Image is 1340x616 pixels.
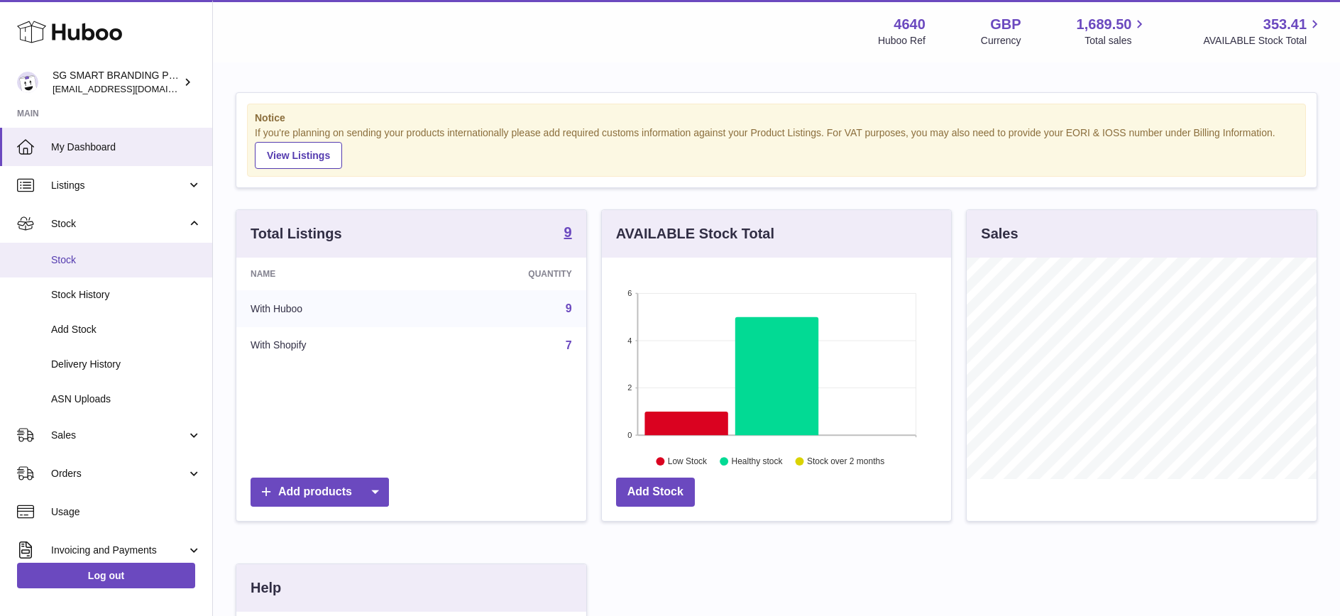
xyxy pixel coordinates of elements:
[17,563,195,588] a: Log out
[251,224,342,243] h3: Total Listings
[1203,15,1323,48] a: 353.41 AVAILABLE Stock Total
[51,141,202,154] span: My Dashboard
[1077,15,1132,34] span: 1,689.50
[236,290,425,327] td: With Huboo
[51,505,202,519] span: Usage
[17,72,38,93] img: uktopsmileshipping@gmail.com
[566,339,572,351] a: 7
[53,69,180,96] div: SG SMART BRANDING PTE. LTD.
[566,302,572,314] a: 9
[251,478,389,507] a: Add products
[51,179,187,192] span: Listings
[807,456,884,466] text: Stock over 2 months
[51,467,187,480] span: Orders
[51,392,202,406] span: ASN Uploads
[51,253,202,267] span: Stock
[668,456,708,466] text: Low Stock
[51,358,202,371] span: Delivery History
[616,224,774,243] h3: AVAILABLE Stock Total
[255,111,1298,125] strong: Notice
[51,429,187,442] span: Sales
[51,288,202,302] span: Stock History
[1084,34,1148,48] span: Total sales
[627,383,632,392] text: 2
[616,478,695,507] a: Add Stock
[51,323,202,336] span: Add Stock
[255,126,1298,169] div: If you're planning on sending your products internationally please add required customs informati...
[990,15,1021,34] strong: GBP
[51,217,187,231] span: Stock
[981,224,1018,243] h3: Sales
[564,225,572,239] strong: 9
[981,34,1021,48] div: Currency
[236,327,425,364] td: With Shopify
[564,225,572,242] a: 9
[894,15,926,34] strong: 4640
[731,456,783,466] text: Healthy stock
[627,289,632,297] text: 6
[1263,15,1307,34] span: 353.41
[627,431,632,439] text: 0
[255,142,342,169] a: View Listings
[878,34,926,48] div: Huboo Ref
[627,336,632,345] text: 4
[425,258,586,290] th: Quantity
[53,83,209,94] span: [EMAIL_ADDRESS][DOMAIN_NAME]
[1203,34,1323,48] span: AVAILABLE Stock Total
[51,544,187,557] span: Invoicing and Payments
[236,258,425,290] th: Name
[251,578,281,598] h3: Help
[1077,15,1148,48] a: 1,689.50 Total sales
